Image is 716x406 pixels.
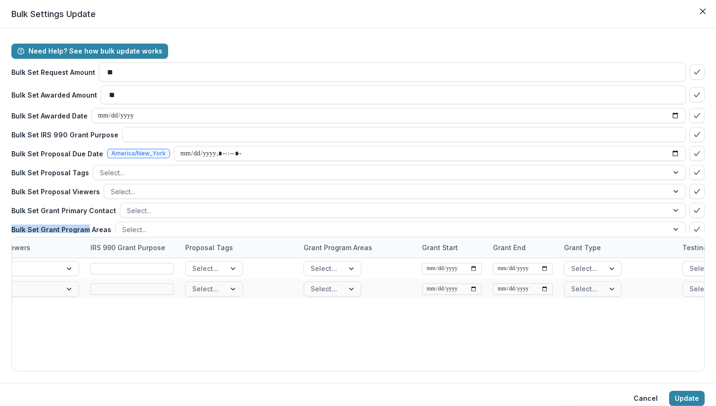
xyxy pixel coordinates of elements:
[689,87,705,102] button: bulk-confirm-option
[111,150,166,157] span: America/New_York
[11,90,97,100] p: Bulk Set Awarded Amount
[11,187,100,197] p: Bulk Set Proposal Viewers
[298,237,416,258] div: Grant Program Areas
[85,237,179,258] div: IRS 990 Grant Purpose
[689,108,705,123] button: bulk-confirm-option
[11,206,116,216] p: Bulk Set Grant Primary Contact
[179,237,298,258] div: Proposal Tags
[689,165,705,180] button: bulk-confirm-option
[689,146,705,161] button: bulk-confirm-option
[416,243,464,253] div: Grant Start
[487,243,531,253] div: Grant End
[11,130,118,140] p: Bulk Set IRS 990 Grant Purpose
[11,168,89,178] p: Bulk Set Proposal Tags
[558,237,677,258] div: Grant Type
[689,203,705,218] button: bulk-confirm-option
[558,243,607,253] div: Grant Type
[689,127,705,142] button: bulk-confirm-option
[11,111,88,121] p: Bulk Set Awarded Date
[695,4,710,19] button: Close
[689,64,705,80] button: bulk-confirm-option
[487,237,558,258] div: Grant End
[179,243,239,253] div: Proposal Tags
[11,67,95,77] p: Bulk Set Request Amount
[298,243,378,253] div: Grant Program Areas
[689,184,705,199] button: bulk-confirm-option
[85,243,171,253] div: IRS 990 Grant Purpose
[416,237,487,258] div: Grant Start
[11,149,103,159] p: Bulk Set Proposal Due Date
[11,225,111,235] p: Bulk Set Grant Program Areas
[628,391,663,406] button: Cancel
[689,222,705,237] button: bulk-confirm-option
[669,391,705,406] button: Update
[11,44,168,59] button: Need Help? See how bulk update works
